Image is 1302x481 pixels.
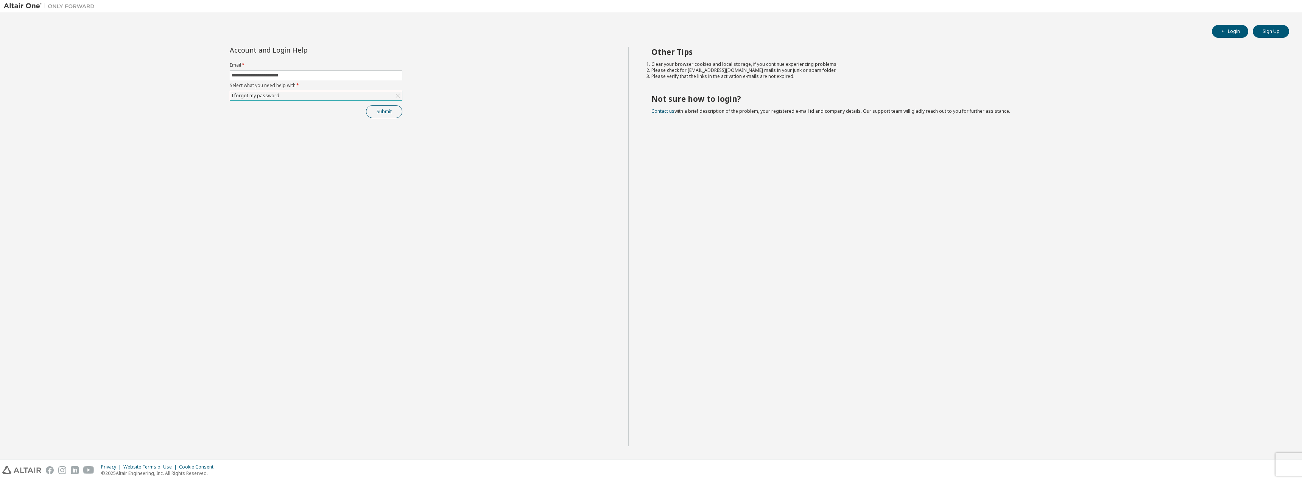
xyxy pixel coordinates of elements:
img: Altair One [4,2,98,10]
img: linkedin.svg [71,466,79,474]
div: Cookie Consent [179,464,218,470]
li: Clear your browser cookies and local storage, if you continue experiencing problems. [651,61,1276,67]
li: Please check for [EMAIL_ADDRESS][DOMAIN_NAME] mails in your junk or spam folder. [651,67,1276,73]
p: © 2025 Altair Engineering, Inc. All Rights Reserved. [101,470,218,476]
div: Privacy [101,464,123,470]
img: facebook.svg [46,466,54,474]
div: I forgot my password [230,91,402,100]
button: Login [1212,25,1248,38]
div: I forgot my password [230,92,280,100]
li: Please verify that the links in the activation e-mails are not expired. [651,73,1276,79]
img: youtube.svg [83,466,94,474]
span: with a brief description of the problem, your registered e-mail id and company details. Our suppo... [651,108,1010,114]
button: Sign Up [1253,25,1289,38]
img: instagram.svg [58,466,66,474]
label: Select what you need help with [230,83,402,89]
button: Submit [366,105,402,118]
div: Account and Login Help [230,47,368,53]
h2: Other Tips [651,47,1276,57]
h2: Not sure how to login? [651,94,1276,104]
a: Contact us [651,108,674,114]
img: altair_logo.svg [2,466,41,474]
label: Email [230,62,402,68]
div: Website Terms of Use [123,464,179,470]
